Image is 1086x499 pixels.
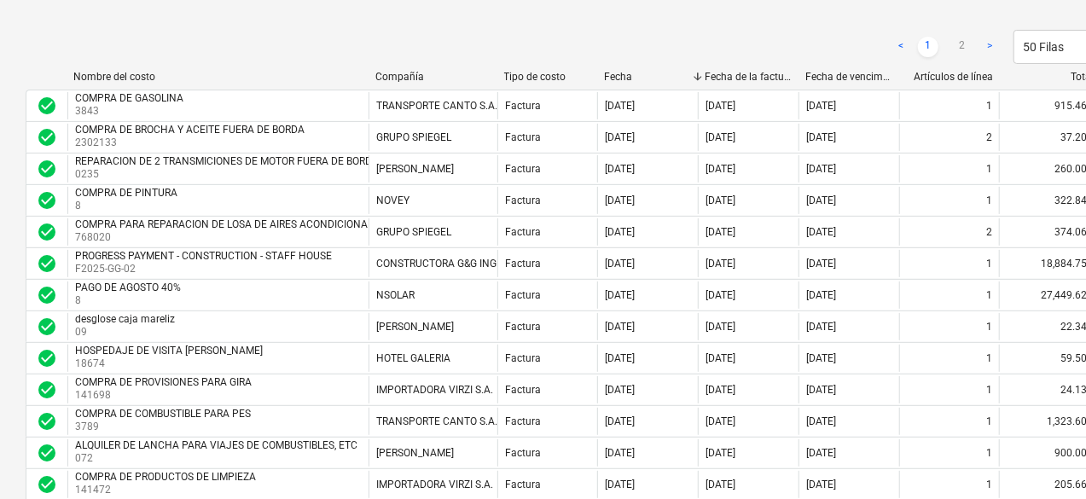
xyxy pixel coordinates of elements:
div: 2 [986,131,992,143]
span: check_circle [37,222,57,242]
div: [DATE] [605,479,635,490]
div: IMPORTADORA VIRZI S.A. [376,479,493,490]
div: [DATE] [605,131,635,143]
div: ALQUILER DE LANCHA PARA VIAJES DE COMBUSTIBLES, ETC [75,439,357,451]
a: Page 2 [952,37,973,57]
div: [DATE] [806,163,836,175]
div: [DATE] [706,258,735,270]
p: 141698 [75,388,255,403]
div: COMPRA DE PINTURA [75,187,177,199]
div: Artículos de línea [906,71,993,83]
div: 2 [986,226,992,238]
div: [DATE] [806,415,836,427]
div: La factura fue aprobada [37,316,57,337]
div: Compañía [375,71,491,83]
div: La factura fue aprobada [37,411,57,432]
span: check_circle [37,348,57,368]
div: Factura [505,479,541,490]
div: Factura [505,321,541,333]
div: [DATE] [806,131,836,143]
div: NOVEY [376,194,409,206]
div: Factura [505,258,541,270]
div: [DATE] [605,163,635,175]
div: TRANSPORTE CANTO S.A. [376,100,497,112]
div: [DATE] [706,100,735,112]
p: 8 [75,293,184,308]
div: TRANSPORTE CANTO S.A. [376,415,497,427]
div: COMPRA DE PROVISIONES PARA GIRA [75,376,252,388]
div: La factura fue aprobada [37,380,57,400]
div: [DATE] [605,100,635,112]
div: [DATE] [605,226,635,238]
div: [DATE] [806,352,836,364]
div: [DATE] [706,131,735,143]
div: Fecha de vencimiento [805,71,892,83]
div: NSOLAR [376,289,415,301]
p: 072 [75,451,361,466]
div: [DATE] [806,384,836,396]
div: GRUPO SPIEGEL [376,131,451,143]
div: [DATE] [706,194,735,206]
div: 1 [986,100,992,112]
div: CONSTRUCTORA G&G INGENIEROS, S.A., [376,258,561,270]
div: 1 [986,352,992,364]
div: [DATE] [806,321,836,333]
div: [DATE] [605,415,635,427]
div: [DATE] [605,352,635,364]
div: COMPRA DE COMBUSTIBLE PARA PES [75,408,251,420]
div: La factura fue aprobada [37,127,57,148]
div: [DATE] [605,447,635,459]
div: COMPRA DE GASOLINA [75,92,183,104]
div: 1 [986,163,992,175]
p: 0235 [75,167,382,182]
div: 1 [986,194,992,206]
p: 09 [75,325,178,339]
div: [PERSON_NAME] [376,447,454,459]
div: Factura [505,194,541,206]
div: 1 [986,415,992,427]
span: check_circle [37,96,57,116]
div: HOSPEDAJE DE VISITA [PERSON_NAME] [75,345,263,357]
div: [DATE] [706,447,735,459]
div: [PERSON_NAME] [376,163,454,175]
div: Fecha de la factura [705,71,792,83]
div: [DATE] [706,415,735,427]
p: 2302133 [75,136,308,150]
p: F2025-GG-02 [75,262,335,276]
p: 3789 [75,420,254,434]
div: La factura fue aprobada [37,222,57,242]
div: La factura fue aprobada [37,348,57,368]
p: 18674 [75,357,266,371]
div: Factura [505,100,541,112]
div: Factura [505,289,541,301]
span: check_circle [37,285,57,305]
div: [DATE] [706,479,735,490]
div: La factura fue aprobada [37,285,57,305]
div: [DATE] [706,163,735,175]
div: COMPRA DE BROCHA Y ACEITE FUERA DE BORDA [75,124,305,136]
span: check_circle [37,474,57,495]
div: [DATE] [706,321,735,333]
div: Factura [505,415,541,427]
div: 1 [986,258,992,270]
a: Page 1 is your current page [918,37,938,57]
div: Factura [505,447,541,459]
span: check_circle [37,190,57,211]
div: [DATE] [806,258,836,270]
div: La factura fue aprobada [37,190,57,211]
div: [DATE] [706,289,735,301]
div: IMPORTADORA VIRZI S.A. [376,384,493,396]
p: 141472 [75,483,259,497]
div: Factura [505,163,541,175]
div: desglose caja mareliz [75,313,175,325]
div: 1 [986,384,992,396]
div: COMPRA PARA REPARACION DE LOSA DE AIRES ACONDICIONADOS CASA DE LA PLAYA [75,218,479,230]
div: Factura [505,131,541,143]
div: [DATE] [605,321,635,333]
div: Factura [505,226,541,238]
div: [DATE] [806,194,836,206]
p: 768020 [75,230,482,245]
span: check_circle [37,411,57,432]
a: Previous page [891,37,911,57]
div: La factura fue aprobada [37,159,57,179]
